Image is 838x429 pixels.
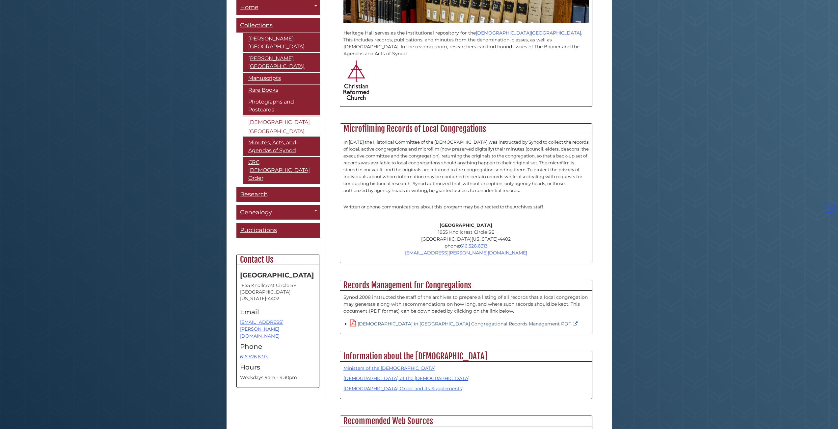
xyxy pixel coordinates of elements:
a: 616.526.6313 [460,243,488,249]
span: Home [240,4,258,11]
p: Synod 2008 instructed the staff of the archives to prepare a listing of all records that a local ... [343,294,589,315]
a: [EMAIL_ADDRESS][PERSON_NAME][DOMAIN_NAME] [240,319,284,339]
p: Heritage Hall serves as the institutional repository for the . This includes records, publication... [343,23,589,57]
span: Collections [240,22,273,29]
span: Publications [240,226,277,234]
a: Publications [236,223,320,238]
a: [PERSON_NAME][GEOGRAPHIC_DATA] [243,53,320,72]
a: Ministers of the [DEMOGRAPHIC_DATA] [343,365,436,371]
h2: Information about the [DEMOGRAPHIC_DATA] [340,351,592,362]
a: 616.526.6313 [240,354,268,360]
a: [DEMOGRAPHIC_DATA] of the [DEMOGRAPHIC_DATA] [343,375,470,381]
h4: Email [240,308,316,316]
a: Rare Books [243,84,320,96]
strong: [GEOGRAPHIC_DATA] [240,271,314,279]
a: [DEMOGRAPHIC_DATA] in [GEOGRAPHIC_DATA] Congregational Records Management PDF [350,321,579,327]
a: Manuscripts [243,73,320,84]
a: [DEMOGRAPHIC_DATA] Order and its Supplements [343,386,462,392]
img: Christian Reformed Church of North America [343,60,369,100]
span: Research [240,191,268,198]
p: Weekdays 9am - 4:30pm [240,374,316,381]
strong: [GEOGRAPHIC_DATA] [440,222,492,228]
a: Photographs and Postcards [243,96,320,115]
span: Written or phone communications about this program may be directed to the Archives staff. [343,204,544,209]
span: Genealogy [240,209,272,216]
a: [DEMOGRAPHIC_DATA][GEOGRAPHIC_DATA] [476,30,581,36]
a: Research [236,187,320,202]
h2: Recommended Web Sources [340,416,592,426]
h4: Hours [240,364,316,371]
p: 1855 Knollcrest Circle SE [GEOGRAPHIC_DATA][US_STATE]-4402 phone: [343,222,589,256]
a: Genealogy [236,205,320,220]
a: [EMAIL_ADDRESS][PERSON_NAME][DOMAIN_NAME] [405,250,527,256]
address: 1855 Knollcrest Circle SE [GEOGRAPHIC_DATA][US_STATE]-4402 [240,282,316,302]
a: Minutes, Acts, and Agendas of Synod [243,137,320,156]
a: [DEMOGRAPHIC_DATA][GEOGRAPHIC_DATA] [243,116,320,136]
h2: Microfilming Records of Local Congregations [340,124,592,134]
a: CRC [DEMOGRAPHIC_DATA] Order [243,157,320,184]
a: [PERSON_NAME][GEOGRAPHIC_DATA] [243,33,320,52]
h2: Contact Us [237,254,319,265]
a: Collections [236,18,320,33]
span: In [DATE] the Historical Committee of the [DEMOGRAPHIC_DATA] was instructed by Synod to collect t... [343,139,589,193]
h4: Phone [240,343,316,350]
h2: Records Management for Congregations [340,280,592,291]
a: Back to Top [824,205,836,211]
